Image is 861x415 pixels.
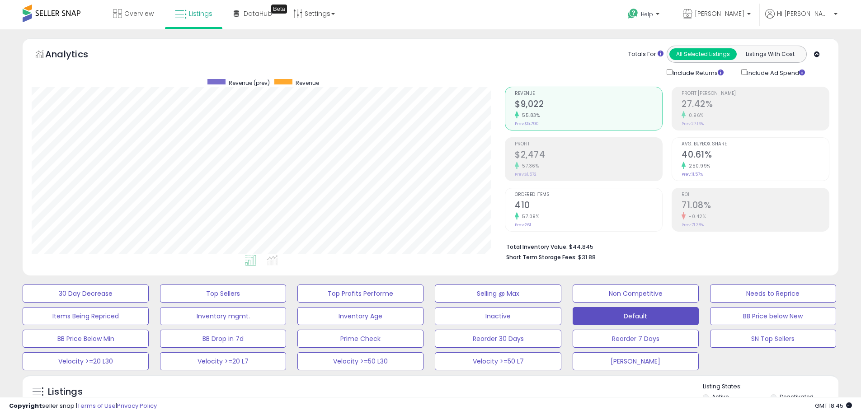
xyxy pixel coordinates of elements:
[703,382,838,391] p: Listing States:
[435,284,561,303] button: Selling @ Max
[515,142,662,147] span: Profit
[297,330,423,348] button: Prime Check
[229,79,270,87] span: Revenue (prev)
[736,48,804,60] button: Listings With Cost
[160,307,286,325] button: Inventory mgmt.
[160,284,286,303] button: Top Sellers
[296,79,319,87] span: Revenue
[734,67,819,78] div: Include Ad Spend
[506,243,568,251] b: Total Inventory Value:
[712,393,729,401] label: Active
[695,9,744,18] span: [PERSON_NAME]
[297,284,423,303] button: Top Profits Performe
[682,121,704,126] small: Prev: 27.16%
[9,401,42,410] strong: Copyright
[686,112,704,119] small: 0.96%
[160,352,286,370] button: Velocity >=20 L7
[627,8,639,19] i: Get Help
[682,192,829,197] span: ROI
[780,393,814,401] label: Deactivated
[682,91,829,96] span: Profit [PERSON_NAME]
[573,307,699,325] button: Default
[621,1,668,29] a: Help
[710,307,836,325] button: BB Price below New
[124,9,154,18] span: Overview
[682,172,703,177] small: Prev: 11.57%
[23,352,149,370] button: Velocity >=20 L30
[682,200,829,212] h2: 71.08%
[777,9,831,18] span: Hi [PERSON_NAME]
[48,386,83,398] h5: Listings
[160,330,286,348] button: BB Drop in 7d
[628,50,663,59] div: Totals For
[519,163,539,169] small: 57.36%
[641,10,653,18] span: Help
[519,112,540,119] small: 55.83%
[515,91,662,96] span: Revenue
[189,9,212,18] span: Listings
[578,253,596,261] span: $31.88
[9,402,157,410] div: seller snap | |
[515,149,662,162] h2: $2,474
[23,307,149,325] button: Items Being Repriced
[23,284,149,303] button: 30 Day Decrease
[435,330,561,348] button: Reorder 30 Days
[515,99,662,111] h2: $9,022
[682,142,829,147] span: Avg. Buybox Share
[45,48,106,63] h5: Analytics
[297,352,423,370] button: Velocity >=50 L30
[515,121,539,126] small: Prev: $5,790
[515,192,662,197] span: Ordered Items
[435,307,561,325] button: Inactive
[506,241,823,252] li: $44,845
[682,149,829,162] h2: 40.61%
[669,48,737,60] button: All Selected Listings
[297,307,423,325] button: Inventory Age
[765,9,837,29] a: Hi [PERSON_NAME]
[244,9,272,18] span: DataHub
[77,401,116,410] a: Terms of Use
[23,330,149,348] button: BB Price Below Min
[573,284,699,303] button: Non Competitive
[573,330,699,348] button: Reorder 7 Days
[117,401,157,410] a: Privacy Policy
[710,284,836,303] button: Needs to Reprice
[660,67,734,78] div: Include Returns
[686,163,710,169] small: 250.99%
[271,5,287,14] div: Tooltip anchor
[435,352,561,370] button: Velocity >=50 L7
[573,352,699,370] button: [PERSON_NAME]
[519,213,539,220] small: 57.09%
[815,401,852,410] span: 2025-08-11 18:45 GMT
[515,172,536,177] small: Prev: $1,572
[506,253,577,261] b: Short Term Storage Fees:
[682,222,704,228] small: Prev: 71.38%
[515,222,531,228] small: Prev: 261
[710,330,836,348] button: SN Top Sellers
[686,213,706,220] small: -0.42%
[515,200,662,212] h2: 410
[682,99,829,111] h2: 27.42%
